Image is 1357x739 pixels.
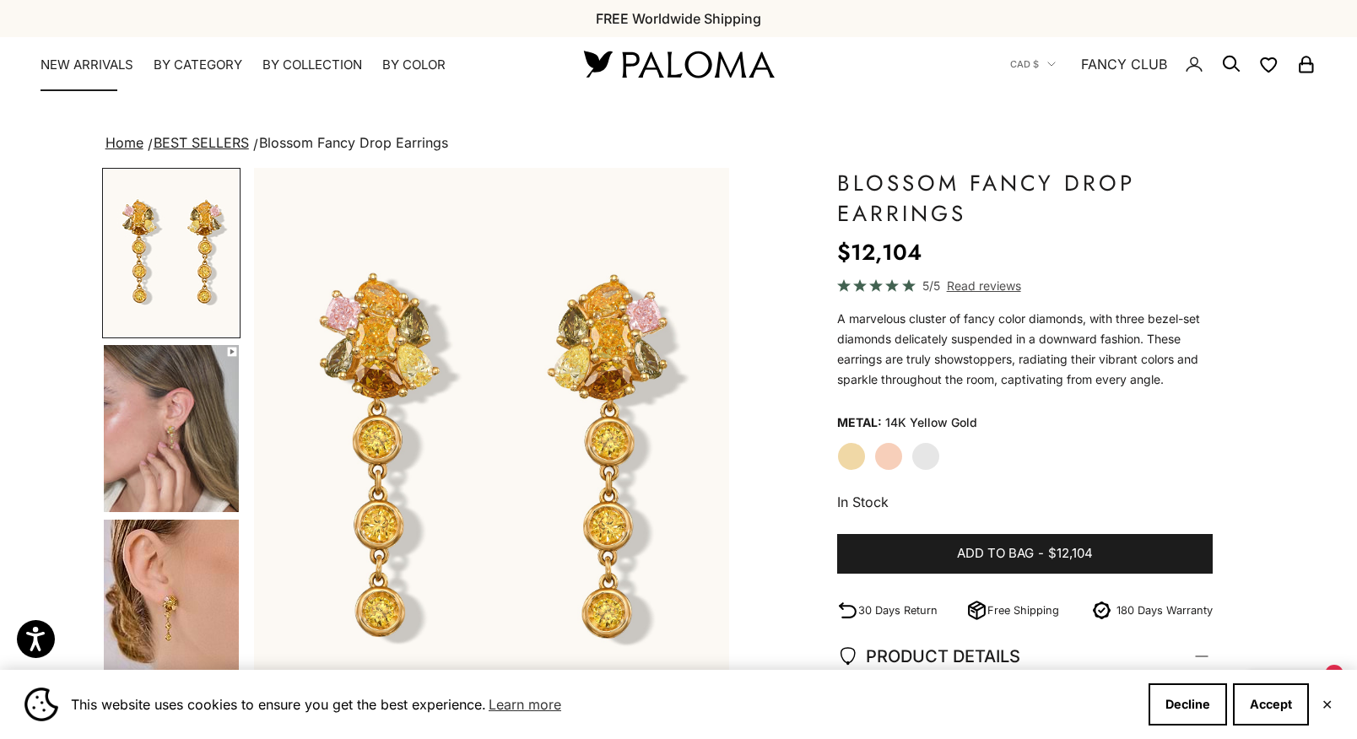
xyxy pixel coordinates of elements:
legend: Metal: [837,410,882,435]
p: 180 Days Warranty [1116,601,1213,619]
summary: By Collection [262,57,362,73]
img: #YellowGold #WhiteGold #RoseGold [104,520,239,687]
button: Go to item 4 [102,343,241,514]
p: A marvelous cluster of fancy color diamonds, with three bezel-set diamonds delicately suspended i... [837,309,1214,390]
span: Read reviews [947,276,1021,295]
span: PRODUCT DETAILS [837,642,1020,671]
nav: breadcrumbs [102,132,1256,155]
a: NEW ARRIVALS [41,57,133,73]
span: 5/5 [922,276,940,295]
button: Decline [1149,683,1227,726]
nav: Primary navigation [41,57,543,73]
button: Accept [1233,683,1309,726]
nav: Secondary navigation [1010,37,1316,91]
summary: PRODUCT DETAILS [837,625,1214,688]
h1: Blossom Fancy Drop Earrings [837,168,1214,229]
img: #YellowGold [104,170,239,337]
variant-option-value: 14K Yellow Gold [885,410,977,435]
summary: By Category [154,57,242,73]
p: Free Shipping [987,601,1059,619]
p: FREE Worldwide Shipping [596,8,761,30]
span: CAD $ [1010,57,1039,72]
p: 30 Days Return [858,601,938,619]
span: Blossom Fancy Drop Earrings [259,134,448,151]
span: $12,104 [1048,543,1093,564]
span: This website uses cookies to ensure you get the best experience. [71,692,1135,717]
span: Add to bag [957,543,1034,564]
button: Add to bag-$12,104 [837,534,1214,574]
button: Go to item 1 [102,168,241,338]
img: Cookie banner [24,688,58,721]
a: Learn more [486,692,564,717]
img: #YellowGold #RoseGold #WhiteGold [104,345,239,512]
button: CAD $ [1010,57,1056,72]
a: Home [105,134,143,151]
button: Close [1322,699,1333,709]
sale-price: $12,104 [837,235,922,269]
a: FANCY CLUB [1081,53,1167,75]
a: BEST SELLERS [154,134,249,151]
button: Go to item 5 [102,518,241,688]
p: In Stock [837,491,1214,513]
a: 5/5 Read reviews [837,276,1214,295]
summary: By Color [382,57,446,73]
